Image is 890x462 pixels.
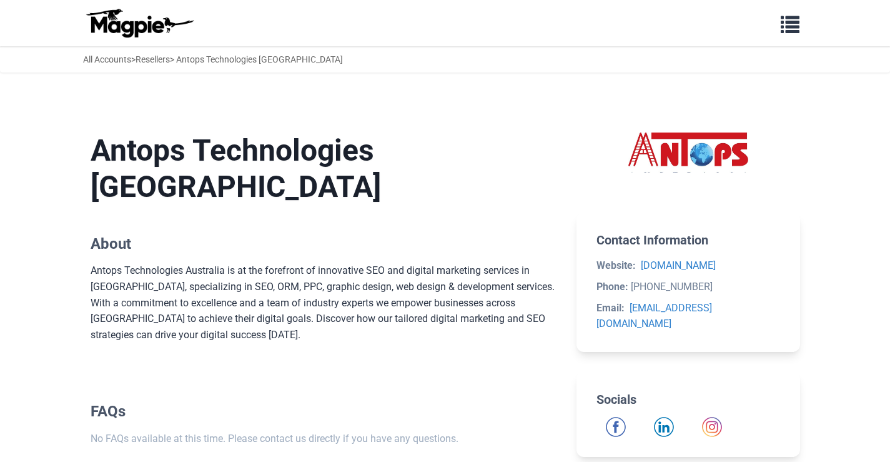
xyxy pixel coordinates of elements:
[596,302,625,314] strong: Email:
[596,279,779,295] li: [PHONE_NUMBER]
[91,235,557,253] h2: About
[596,233,779,248] h2: Contact Information
[83,8,195,38] img: logo-ab69f6fb50320c5b225c76a69d11143b.png
[91,133,557,204] h1: Antops Technologies [GEOGRAPHIC_DATA]
[596,281,628,293] strong: Phone:
[596,302,712,330] a: [EMAIL_ADDRESS][DOMAIN_NAME]
[628,133,748,173] img: Antops Technologies Australia logo
[654,417,674,437] img: LinkedIn icon
[702,417,722,437] img: Instagram icon
[606,417,626,437] a: Facebook
[596,392,779,407] h2: Socials
[654,417,674,437] a: LinkedIn
[83,54,131,64] a: All Accounts
[91,263,557,343] div: Antops Technologies Australia is at the forefront of innovative SEO and digital marketing service...
[641,259,716,271] a: [DOMAIN_NAME]
[606,417,626,437] img: Facebook icon
[83,53,343,66] div: > > Antops Technologies [GEOGRAPHIC_DATA]
[136,54,170,64] a: Resellers
[596,259,636,271] strong: Website:
[91,431,557,447] p: No FAQs available at this time. Please contact us directly if you have any questions.
[702,417,722,437] a: Instagram
[91,403,557,421] h2: FAQs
